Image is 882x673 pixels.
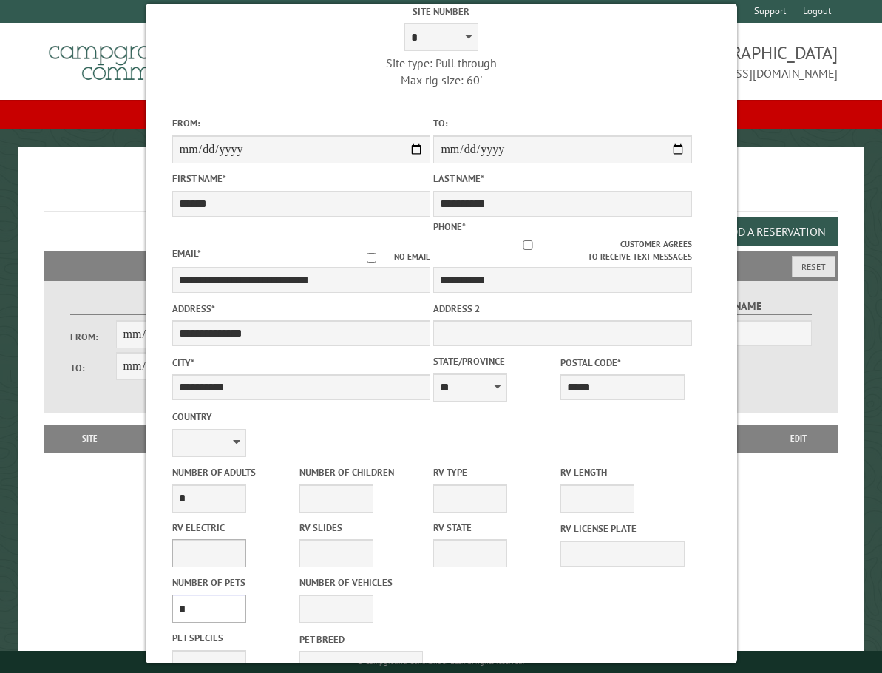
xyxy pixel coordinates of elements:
[70,330,115,344] label: From:
[759,425,838,452] th: Edit
[172,575,296,589] label: Number of Pets
[357,657,524,666] small: © Campground Commander LLC. All rights reserved.
[312,55,571,71] div: Site type: Pull through
[70,298,252,315] label: Dates
[560,521,685,535] label: RV License Plate
[433,220,466,233] label: Phone
[433,116,692,130] label: To:
[792,256,835,277] button: Reset
[172,116,430,130] label: From:
[52,425,129,452] th: Site
[349,251,430,263] label: No email
[433,238,692,263] label: Customer agrees to receive text messages
[299,465,423,479] label: Number of Children
[172,465,296,479] label: Number of Adults
[172,631,296,645] label: Pet species
[312,72,571,88] div: Max rig size: 60'
[172,410,430,424] label: Country
[172,172,430,186] label: First Name
[44,251,838,280] h2: Filters
[44,171,838,212] h1: Reservations
[560,356,685,370] label: Postal Code
[433,521,557,535] label: RV State
[128,425,228,452] th: Dates
[711,217,838,246] button: Add a Reservation
[299,575,423,589] label: Number of Vehicles
[433,302,692,316] label: Address 2
[560,465,685,479] label: RV Length
[172,302,430,316] label: Address
[299,632,423,646] label: Pet breed
[172,521,296,535] label: RV Electric
[44,29,229,87] img: Campground Commander
[172,356,430,370] label: City
[299,521,423,535] label: RV Slides
[70,361,115,375] label: To:
[172,247,200,260] label: Email
[435,240,620,250] input: Customer agrees to receive text messages
[433,172,692,186] label: Last Name
[312,4,571,18] label: Site Number
[433,465,557,479] label: RV Type
[349,253,394,263] input: No email
[433,354,557,368] label: State/Province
